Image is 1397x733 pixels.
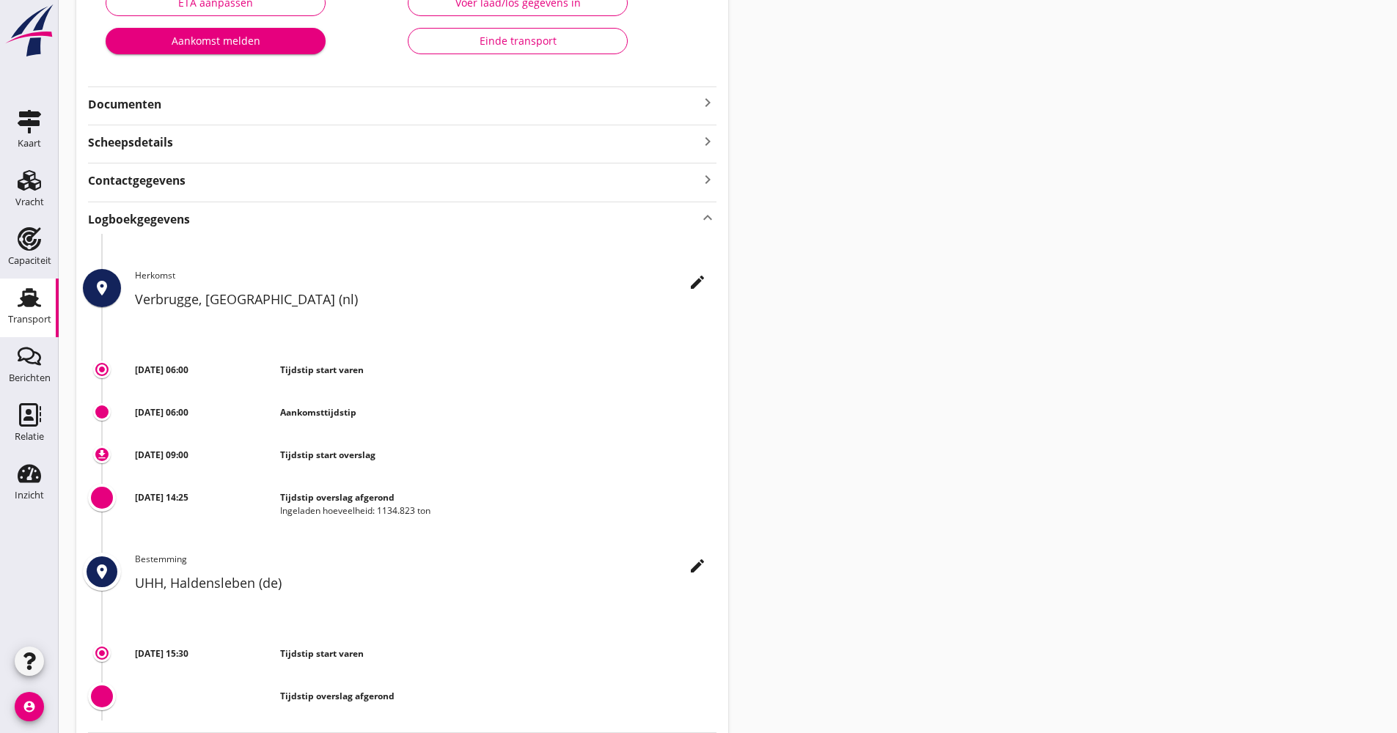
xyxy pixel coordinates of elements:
strong: [DATE] 06:00 [135,406,188,419]
strong: Logboekgegevens [88,211,190,228]
strong: [DATE] 14:25 [135,491,188,504]
div: Transport [8,314,51,324]
i: place [93,563,111,581]
div: Kaart [18,139,41,148]
div: Aankomst melden [117,33,314,48]
strong: [DATE] 06:00 [135,364,188,376]
i: edit [689,273,706,291]
strong: Tijdstip start varen [280,647,364,660]
strong: Tijdstip start varen [280,364,364,376]
i: account_circle [15,692,44,721]
span: Herkomst [135,269,175,281]
strong: Contactgegevens [88,172,186,189]
i: keyboard_arrow_right [699,169,716,189]
i: keyboard_arrow_up [699,208,716,228]
i: trip_origin [96,647,108,659]
i: download [96,449,108,460]
div: Berichten [9,373,51,383]
div: Einde transport [420,33,615,48]
button: Einde transport [408,28,628,54]
strong: Scheepsdetails [88,134,173,151]
i: keyboard_arrow_right [699,131,716,151]
strong: [DATE] 15:30 [135,647,188,660]
strong: Tijdstip start overslag [280,449,375,461]
span: Bestemming [135,553,187,565]
strong: Tijdstip overslag afgerond [280,690,395,702]
strong: Tijdstip overslag afgerond [280,491,395,504]
h2: Verbrugge, [GEOGRAPHIC_DATA] (nl) [135,290,716,309]
div: Capaciteit [8,256,51,265]
div: Vracht [15,197,44,207]
strong: Aankomsttijdstip [280,406,356,419]
button: Aankomst melden [106,28,326,54]
i: place [93,279,111,297]
i: keyboard_arrow_right [699,94,716,111]
i: trip_origin [96,364,108,375]
strong: [DATE] 09:00 [135,449,188,461]
div: Relatie [15,432,44,441]
h2: UHH, Haldensleben (de) [135,573,716,593]
img: logo-small.a267ee39.svg [3,4,56,58]
div: Inzicht [15,490,44,500]
div: Ingeladen hoeveelheid: 1134.823 ton [280,504,716,517]
strong: Documenten [88,96,699,113]
i: edit [689,557,706,575]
